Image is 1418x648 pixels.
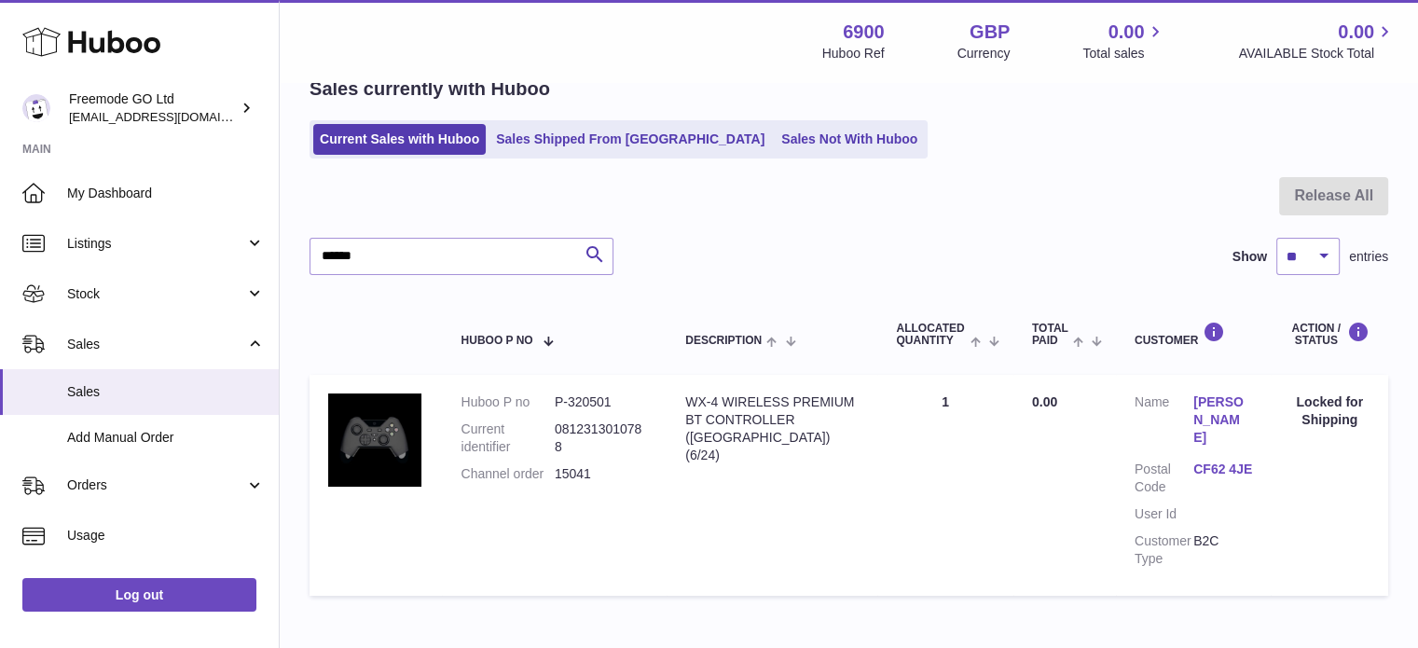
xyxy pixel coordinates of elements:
dt: Channel order [461,465,554,483]
span: 0.00 [1338,20,1374,45]
dt: Postal Code [1135,461,1193,496]
dd: 15041 [555,465,648,483]
dt: Name [1135,393,1193,451]
dt: Huboo P no [461,393,554,411]
a: 0.00 Total sales [1082,20,1165,62]
span: Orders [67,476,245,494]
span: Listings [67,235,245,253]
div: Locked for Shipping [1289,393,1370,429]
span: Huboo P no [461,335,532,347]
span: Sales [67,383,265,401]
h2: Sales currently with Huboo [310,76,550,102]
span: [EMAIL_ADDRESS][DOMAIN_NAME] [69,109,274,124]
span: Description [685,335,762,347]
img: 69001651767460.jpg [328,393,421,487]
dt: User Id [1135,505,1193,523]
span: ALLOCATED Quantity [896,323,965,347]
div: Freemode GO Ltd [69,90,237,126]
span: Usage [67,527,265,545]
dt: Customer Type [1135,532,1193,568]
dd: B2C [1193,532,1252,568]
span: entries [1349,248,1388,266]
dt: Current identifier [461,421,554,456]
span: Total paid [1032,323,1068,347]
span: 0.00 [1032,394,1057,409]
strong: GBP [970,20,1010,45]
span: Add Manual Order [67,429,265,447]
label: Show [1232,248,1267,266]
a: CF62 4JE [1193,461,1252,478]
span: 0.00 [1108,20,1145,45]
img: internalAdmin-6900@internal.huboo.com [22,94,50,122]
span: Total sales [1082,45,1165,62]
div: Huboo Ref [822,45,885,62]
a: 0.00 AVAILABLE Stock Total [1238,20,1396,62]
dd: P-320501 [555,393,648,411]
strong: 6900 [843,20,885,45]
span: Sales [67,336,245,353]
a: Sales Shipped From [GEOGRAPHIC_DATA] [489,124,771,155]
div: Currency [957,45,1011,62]
span: Stock [67,285,245,303]
td: 1 [877,375,1012,595]
a: [PERSON_NAME] [1193,393,1252,447]
dd: 0812313010788 [555,421,648,456]
div: Customer [1135,322,1252,347]
a: Sales Not With Huboo [775,124,924,155]
span: AVAILABLE Stock Total [1238,45,1396,62]
div: WX-4 WIRELESS PREMIUM BT CONTROLLER ([GEOGRAPHIC_DATA]) (6/24) [685,393,859,464]
a: Current Sales with Huboo [313,124,486,155]
a: Log out [22,578,256,612]
div: Action / Status [1289,322,1370,347]
span: My Dashboard [67,185,265,202]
